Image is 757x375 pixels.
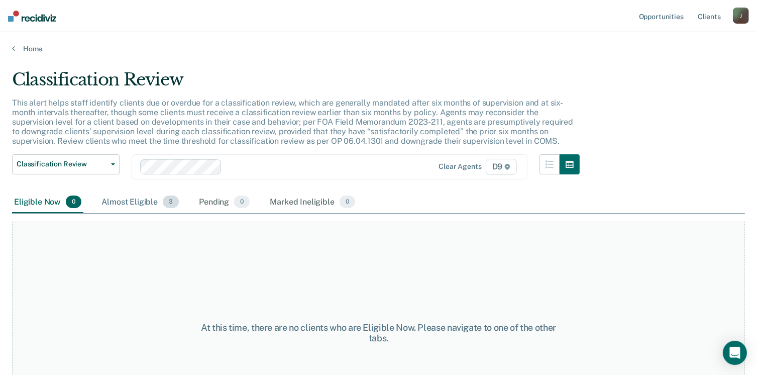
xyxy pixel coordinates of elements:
div: Eligible Now0 [12,192,83,214]
div: At this time, there are no clients who are Eligible Now. Please navigate to one of the other tabs. [195,322,562,344]
button: Classification Review [12,154,120,174]
img: Recidiviz [8,11,56,22]
span: 0 [234,196,250,209]
div: Almost Eligible3 [99,192,181,214]
span: D9 [486,159,517,175]
span: 3 [163,196,179,209]
div: Open Intercom Messenger [723,341,747,365]
p: This alert helps staff identify clients due or overdue for a classification review, which are gen... [12,98,573,146]
a: Home [12,44,745,53]
span: 0 [340,196,355,209]
div: Classification Review [12,69,580,98]
span: 0 [66,196,81,209]
div: Clear agents [439,162,481,171]
button: J [733,8,749,24]
div: Marked Ineligible0 [268,192,357,214]
div: Pending0 [197,192,252,214]
span: Classification Review [17,160,107,168]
